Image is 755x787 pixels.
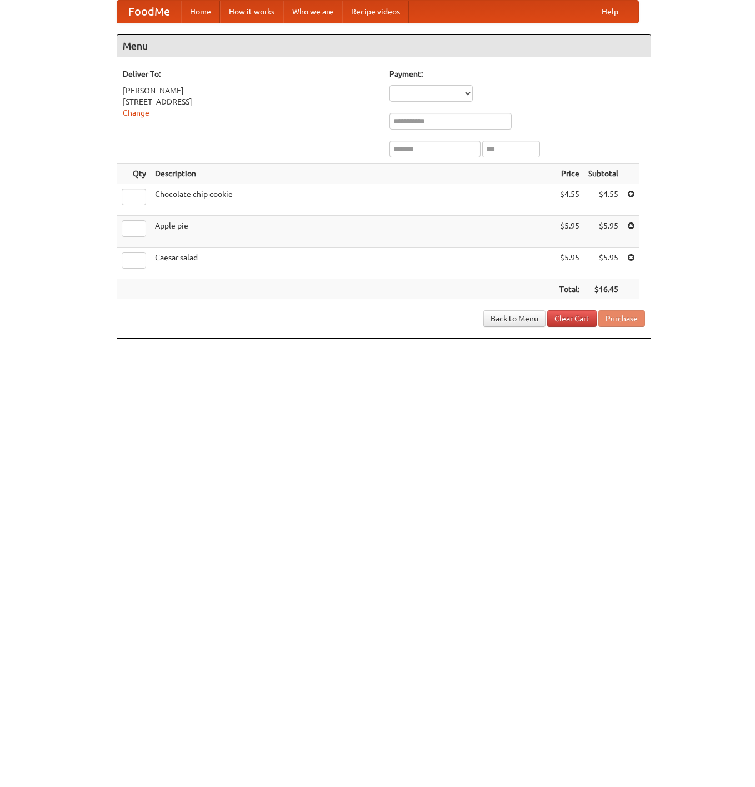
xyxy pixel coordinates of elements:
[283,1,342,23] a: Who we are
[598,310,645,327] button: Purchase
[584,164,623,184] th: Subtotal
[555,164,584,184] th: Price
[123,85,378,96] div: [PERSON_NAME]
[555,216,584,248] td: $5.95
[117,35,651,57] h4: Menu
[584,279,623,300] th: $16.45
[123,68,378,80] h5: Deliver To:
[584,216,623,248] td: $5.95
[483,310,546,327] a: Back to Menu
[220,1,283,23] a: How it works
[593,1,627,23] a: Help
[117,1,181,23] a: FoodMe
[342,1,409,23] a: Recipe videos
[555,248,584,279] td: $5.95
[123,108,149,117] a: Change
[123,96,378,107] div: [STREET_ADDRESS]
[151,248,555,279] td: Caesar salad
[151,164,555,184] th: Description
[151,216,555,248] td: Apple pie
[584,248,623,279] td: $5.95
[547,310,597,327] a: Clear Cart
[117,164,151,184] th: Qty
[555,279,584,300] th: Total:
[181,1,220,23] a: Home
[584,184,623,216] td: $4.55
[151,184,555,216] td: Chocolate chip cookie
[389,68,645,80] h5: Payment:
[555,184,584,216] td: $4.55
